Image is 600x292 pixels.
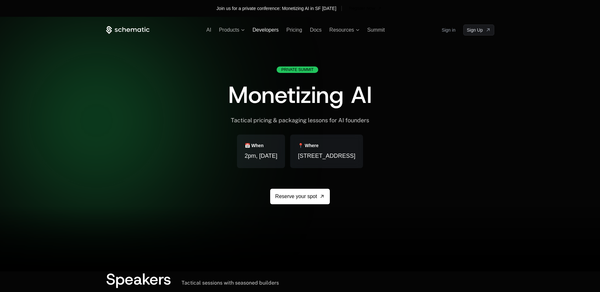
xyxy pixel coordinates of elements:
[206,27,211,33] a: AI
[182,280,279,286] div: Tactical sessions with seasoned builders
[228,79,372,110] span: Monetizing AI
[245,142,264,149] div: 📅 When
[463,25,494,35] a: [object Object]
[367,27,385,33] a: Summit
[286,27,302,33] a: Pricing
[298,151,355,160] span: [STREET_ADDRESS]
[277,66,318,73] div: Private Summit
[252,27,279,33] a: Developers
[216,5,336,12] div: Join us for a private conference: Monetizing AI in SF [DATE]
[310,27,321,33] a: Docs
[298,142,319,149] div: 📍 Where
[245,151,278,160] span: 2pm, [DATE]
[349,5,375,12] span: Register Now
[231,117,369,124] div: Tactical pricing & packaging lessons for AI founders
[219,27,239,33] span: Products
[106,269,171,289] span: Speakers
[467,27,483,33] span: Sign Up
[442,25,456,35] a: Sign in
[347,4,384,13] a: [object Object]
[330,27,354,33] span: Resources
[270,189,330,204] a: Reserve your spot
